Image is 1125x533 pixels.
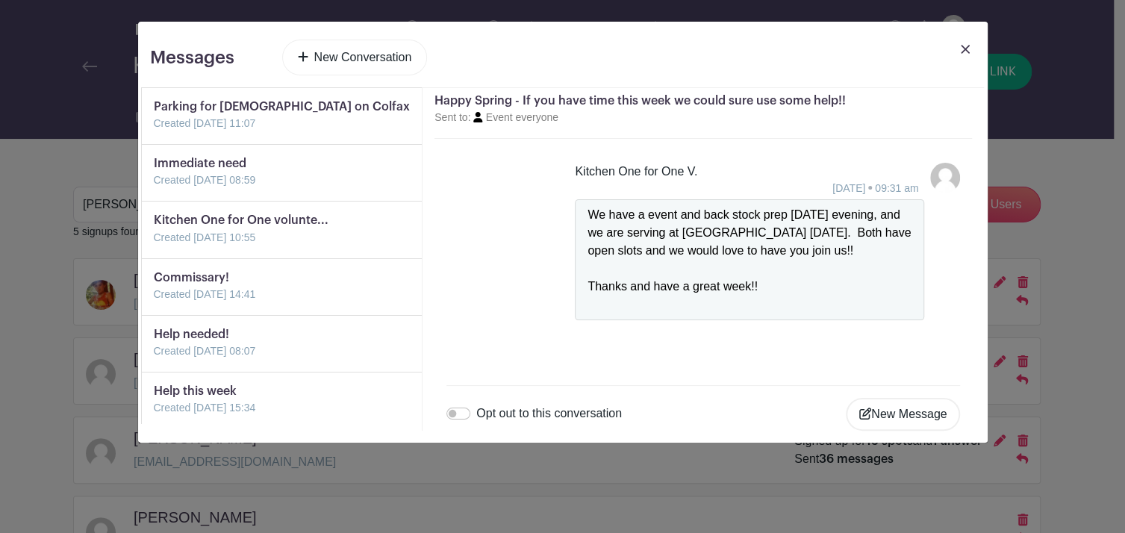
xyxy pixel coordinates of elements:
a: New Conversation [282,40,428,75]
div: Kitchen One for One V. [575,163,924,196]
img: default-ce2991bfa6775e67f084385cd625a349d9dcbb7a52a09fb2fda1e96e2d18dcdb.png [930,163,960,193]
div: We have a event and back stock prep [DATE] evening, and we are serving at [GEOGRAPHIC_DATA] [DATE... [588,206,911,314]
small: Sent to: Event everyone [434,111,558,123]
img: close_button-5f87c8562297e5c2d7936805f587ecaba9071eb48480494691a3f1689db116b3.svg [961,45,970,54]
button: New Message [846,398,960,431]
h5: Happy Spring - If you have time this week we could sure use some help!! [434,94,972,108]
label: Opt out to this conversation [476,405,622,423]
small: [DATE] 09:31 am [832,181,918,196]
h3: Messages [150,47,234,69]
